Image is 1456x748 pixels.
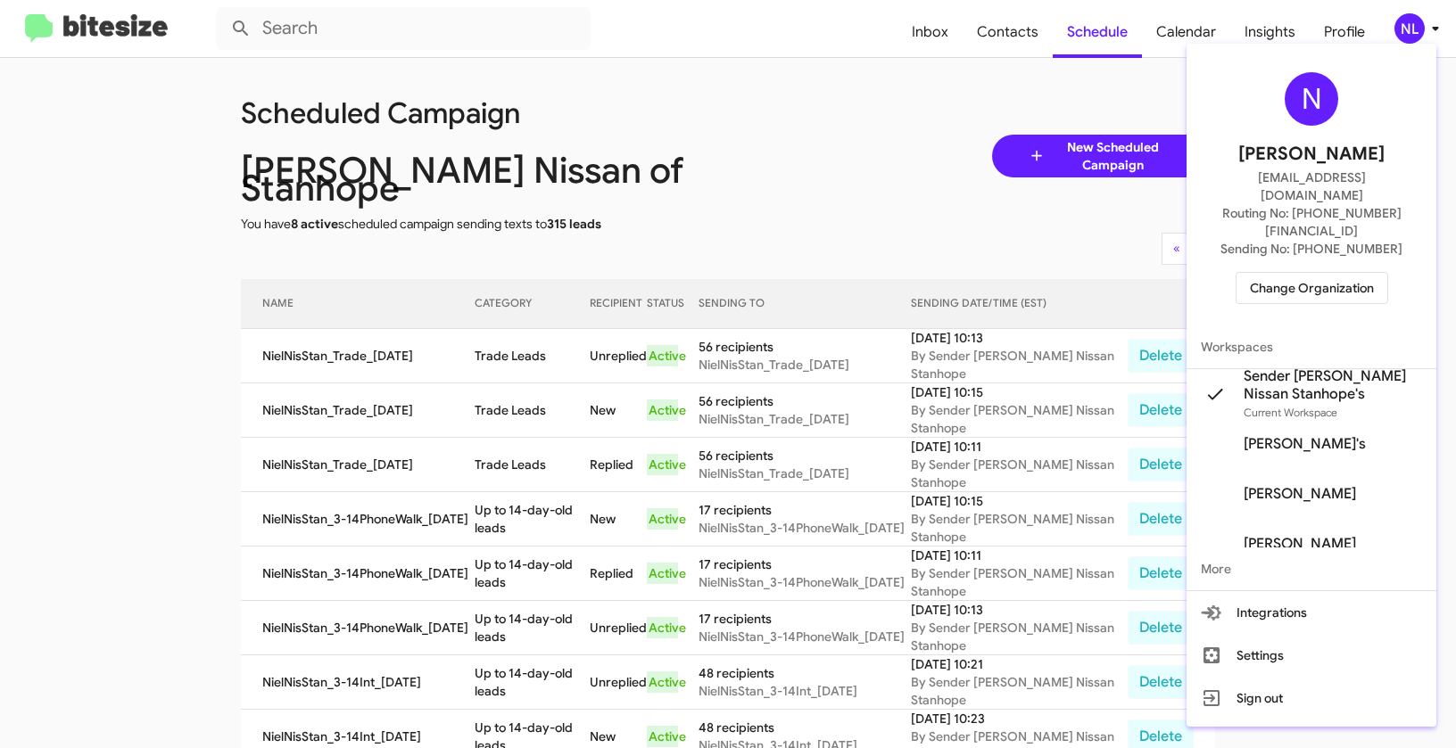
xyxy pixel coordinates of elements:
span: More [1187,547,1436,590]
span: [PERSON_NAME] [1244,485,1356,503]
span: [PERSON_NAME] [1238,140,1385,169]
button: Change Organization [1236,272,1388,304]
span: Sender [PERSON_NAME] Nissan Stanhope's [1244,367,1422,403]
span: Current Workspace [1244,406,1337,419]
button: Integrations [1187,591,1436,634]
span: [PERSON_NAME]'s [1244,435,1366,453]
span: Workspaces [1187,325,1436,368]
span: [EMAIL_ADDRESS][DOMAIN_NAME] [1208,169,1415,204]
span: [PERSON_NAME] [1244,535,1356,553]
button: Sign out [1187,677,1436,719]
button: Settings [1187,634,1436,677]
span: Sending No: [PHONE_NUMBER] [1220,240,1402,258]
div: N [1285,72,1338,126]
span: Routing No: [PHONE_NUMBER][FINANCIAL_ID] [1208,204,1415,240]
span: Change Organization [1250,273,1374,303]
